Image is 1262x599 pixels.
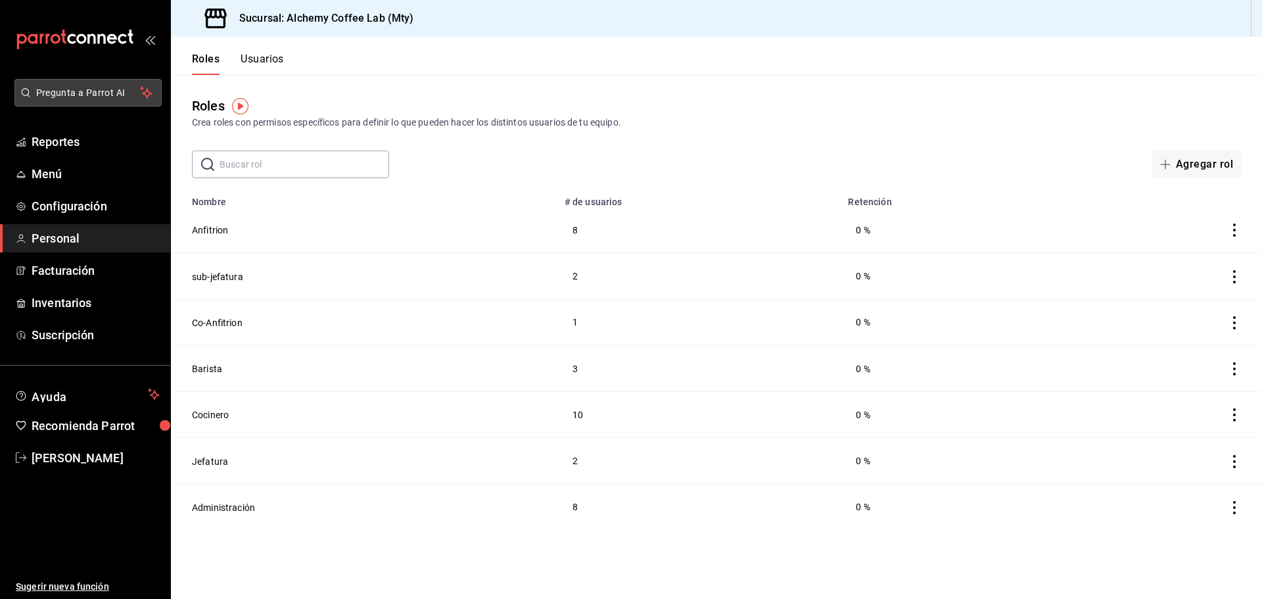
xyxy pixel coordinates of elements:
td: 3 [557,345,841,391]
th: # de usuarios [557,189,841,207]
span: Reportes [32,133,160,151]
span: Pregunta a Parrot AI [36,86,141,100]
button: Agregar rol [1152,151,1241,178]
span: Ayuda [32,387,143,402]
td: 2 [557,438,841,484]
button: sub-jefatura [192,270,243,283]
input: Buscar rol [220,151,389,178]
td: 0 % [840,438,1069,484]
th: Retención [840,189,1069,207]
button: actions [1228,270,1241,283]
img: Tooltip marker [232,98,248,114]
button: Jefatura [192,455,228,468]
th: Nombre [171,189,557,207]
span: Personal [32,229,160,247]
button: Co-Anfitrion [192,316,243,329]
button: actions [1228,501,1241,514]
div: Crea roles con permisos específicos para definir lo que pueden hacer los distintos usuarios de tu... [192,116,1241,130]
td: 0 % [840,392,1069,438]
span: Inventarios [32,294,160,312]
td: 0 % [840,253,1069,299]
button: Cocinero [192,408,229,421]
h3: Sucursal: Alchemy Coffee Lab (Mty) [229,11,413,26]
td: 8 [557,207,841,253]
td: 0 % [840,299,1069,345]
button: actions [1228,455,1241,468]
span: Menú [32,165,160,183]
button: Administración [192,501,255,514]
button: actions [1228,362,1241,375]
button: Anfitrion [192,224,228,237]
button: Usuarios [241,53,284,75]
td: 0 % [840,484,1069,530]
span: [PERSON_NAME] [32,449,160,467]
button: actions [1228,224,1241,237]
td: 1 [557,299,841,345]
td: 2 [557,253,841,299]
div: navigation tabs [192,53,284,75]
td: 8 [557,484,841,530]
button: actions [1228,316,1241,329]
button: Roles [192,53,220,75]
div: Roles [192,96,225,116]
span: Configuración [32,197,160,215]
a: Pregunta a Parrot AI [9,95,162,109]
button: Barista [192,362,222,375]
span: Sugerir nueva función [16,580,160,594]
td: 10 [557,392,841,438]
span: Suscripción [32,326,160,344]
button: Pregunta a Parrot AI [14,79,162,107]
td: 0 % [840,207,1069,253]
span: Recomienda Parrot [32,417,160,435]
span: Facturación [32,262,160,279]
button: actions [1228,408,1241,421]
td: 0 % [840,345,1069,391]
button: open_drawer_menu [145,34,155,45]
